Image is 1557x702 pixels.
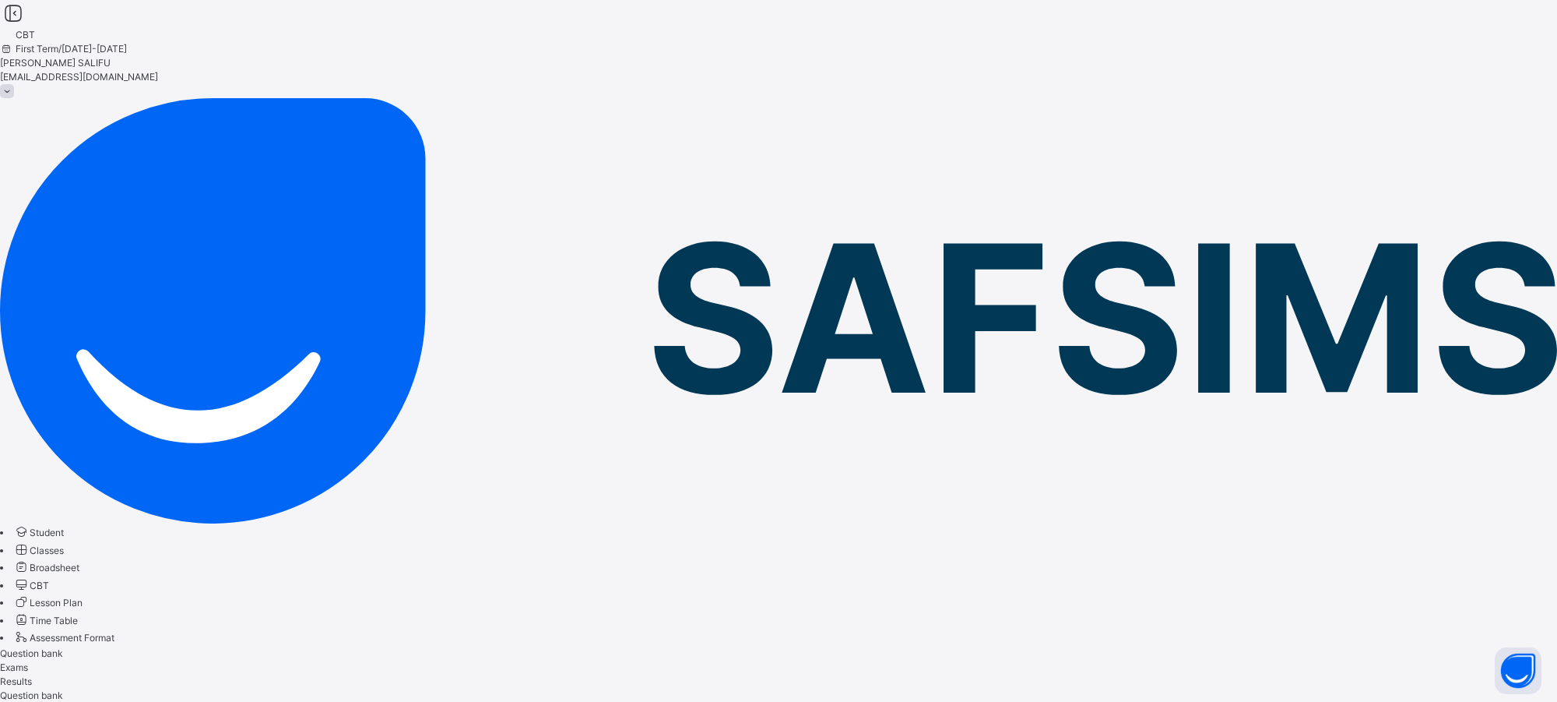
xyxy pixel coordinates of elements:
[13,597,83,609] a: Lesson Plan
[13,562,79,573] a: Broadsheet
[30,580,49,591] span: CBT
[16,29,35,41] span: CBT
[30,527,64,538] span: Student
[30,597,83,609] span: Lesson Plan
[13,545,64,556] a: Classes
[30,545,64,556] span: Classes
[30,632,114,644] span: Assessment Format
[30,562,79,573] span: Broadsheet
[30,615,78,626] span: Time Table
[13,527,64,538] a: Student
[13,615,78,626] a: Time Table
[1495,647,1541,694] button: Open asap
[13,580,49,591] a: CBT
[13,632,114,644] a: Assessment Format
